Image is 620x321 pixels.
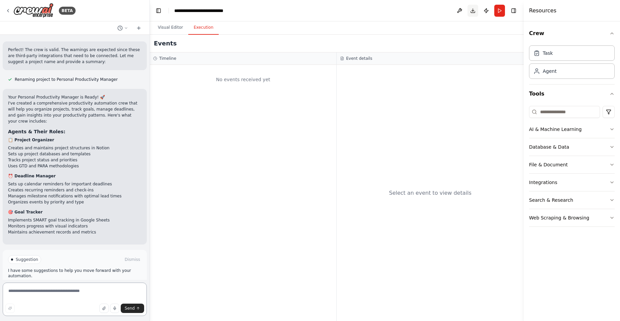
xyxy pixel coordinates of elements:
[188,21,219,35] button: Execution
[8,138,54,142] strong: 📋 Project Organizer
[8,174,56,178] strong: ⏰ Deadline Manager
[8,163,141,169] li: Uses GTD and PARA methodologies
[529,138,615,156] button: Database & Data
[8,193,141,199] li: Manages milestone notifications with optimal lead times
[8,47,141,65] p: Perfect! The crew is valid. The warnings are expected since these are third-party integrations th...
[59,7,76,15] div: BETA
[159,56,176,61] h3: Timeline
[8,129,66,134] strong: Agents & Their Roles:
[8,145,141,151] li: Creates and maintains project structures in Notion
[8,100,141,124] p: I've created a comprehensive productivity automation crew that will help you organize projects, t...
[529,43,615,84] div: Crew
[529,179,557,186] div: Integrations
[529,24,615,43] button: Crew
[529,209,615,226] button: Web Scraping & Browsing
[174,7,240,14] nav: breadcrumb
[8,94,141,100] h2: Your Personal Productivity Manager is Ready! 🚀
[389,189,472,197] div: Select an event to view details
[16,257,38,262] span: Suggestion
[346,56,372,61] h3: Event details
[529,121,615,138] button: AI & Machine Learning
[15,77,118,82] span: Renaming project to Personal Productivity Manager
[529,85,615,103] button: Tools
[529,161,568,168] div: File & Document
[8,217,141,223] li: Implements SMART goal tracking in Google Sheets
[5,304,15,313] button: Improve this prompt
[152,21,188,35] button: Visual Editor
[8,151,141,157] li: Sets up project databases and templates
[133,24,144,32] button: Start a new chat
[529,103,615,232] div: Tools
[8,210,42,214] strong: 🎯 Goal Tracker
[125,306,135,311] span: Send
[154,39,177,48] h2: Events
[8,187,141,193] li: Creates recurring reminders and check-ins
[529,191,615,209] button: Search & Research
[529,197,573,203] div: Search & Research
[115,24,131,32] button: Switch to previous chat
[153,68,333,91] div: No events received yet
[154,6,163,15] button: Hide left sidebar
[529,144,569,150] div: Database & Data
[110,304,119,313] button: Click to speak your automation idea
[8,268,141,279] p: I have some suggestions to help you move forward with your automation.
[509,6,518,15] button: Hide right sidebar
[529,126,582,133] div: AI & Machine Learning
[99,304,109,313] button: Upload files
[8,229,141,235] li: Maintains achievement records and metrics
[8,157,141,163] li: Tracks project status and priorities
[543,68,556,74] div: Agent
[123,256,141,263] button: Dismiss
[529,214,589,221] div: Web Scraping & Browsing
[121,304,144,313] button: Send
[8,223,141,229] li: Monitors progress with visual indicators
[529,7,556,15] h4: Resources
[543,50,553,56] div: Task
[529,156,615,173] button: File & Document
[8,199,141,205] li: Organizes events by priority and type
[8,181,141,187] li: Sets up calendar reminders for important deadlines
[13,3,54,18] img: Logo
[529,174,615,191] button: Integrations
